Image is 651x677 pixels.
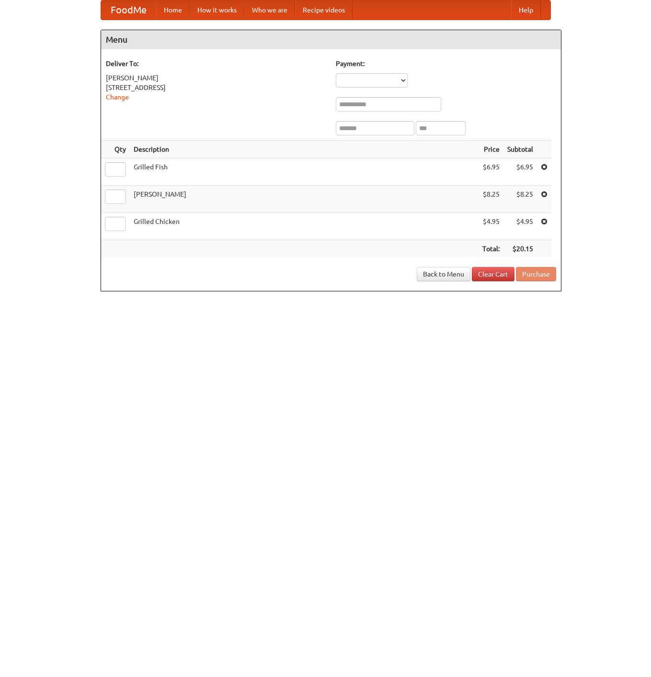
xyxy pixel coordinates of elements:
[479,141,503,158] th: Price
[503,213,537,240] td: $4.95
[503,158,537,186] td: $6.95
[479,186,503,213] td: $8.25
[130,141,479,158] th: Description
[503,186,537,213] td: $8.25
[516,267,556,281] button: Purchase
[130,186,479,213] td: [PERSON_NAME]
[244,0,295,20] a: Who we are
[479,158,503,186] td: $6.95
[417,267,470,281] a: Back to Menu
[336,59,556,68] h5: Payment:
[156,0,190,20] a: Home
[503,240,537,258] th: $20.15
[130,213,479,240] td: Grilled Chicken
[130,158,479,186] td: Grilled Fish
[472,267,514,281] a: Clear Cart
[503,141,537,158] th: Subtotal
[295,0,353,20] a: Recipe videos
[101,141,130,158] th: Qty
[106,59,326,68] h5: Deliver To:
[190,0,244,20] a: How it works
[101,0,156,20] a: FoodMe
[106,93,129,101] a: Change
[101,30,561,49] h4: Menu
[479,213,503,240] td: $4.95
[106,73,326,83] div: [PERSON_NAME]
[479,240,503,258] th: Total:
[511,0,541,20] a: Help
[106,83,326,92] div: [STREET_ADDRESS]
